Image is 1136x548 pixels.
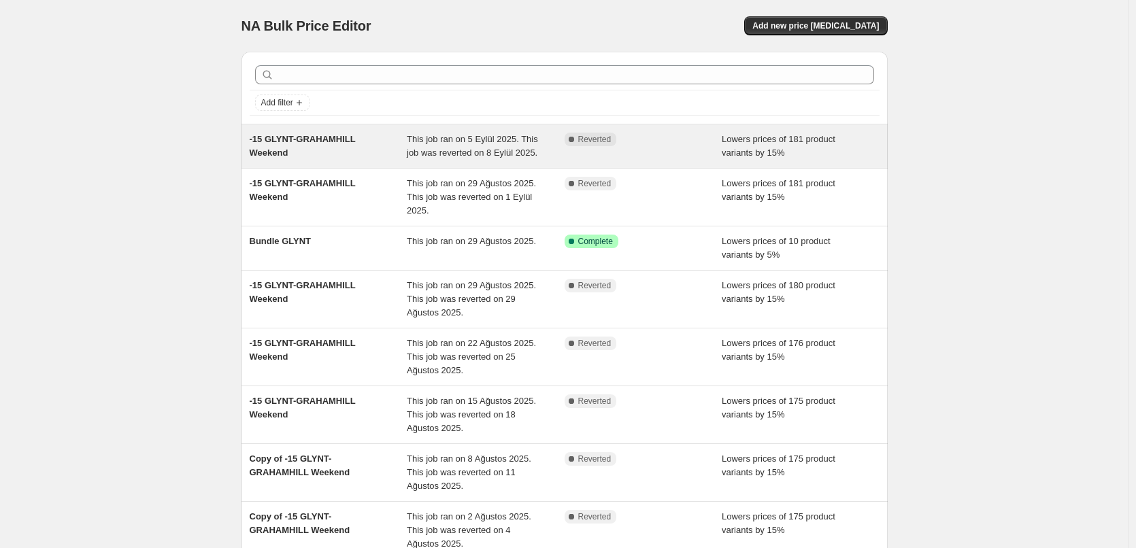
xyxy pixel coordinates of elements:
[578,338,612,349] span: Reverted
[407,453,531,491] span: This job ran on 8 Ağustos 2025. This job was reverted on 11 Ağustos 2025.
[578,134,612,145] span: Reverted
[250,453,350,477] span: Copy of -15 GLYNT-GRAHAMHILL Weekend
[407,134,538,158] span: This job ran on 5 Eylül 2025. This job was reverted on 8 Eylül 2025.
[250,178,356,202] span: -15 GLYNT-GRAHAMHILL Weekend
[250,280,356,304] span: -15 GLYNT-GRAHAMHILL Weekend
[250,511,350,535] span: Copy of -15 GLYNT-GRAHAMHILL Weekend
[250,396,356,419] span: -15 GLYNT-GRAHAMHILL Weekend
[241,18,371,33] span: NA Bulk Price Editor
[722,511,835,535] span: Lowers prices of 175 product variants by 15%
[752,20,879,31] span: Add new price [MEDICAL_DATA]
[250,236,312,246] span: Bundle GLYNT
[578,280,612,291] span: Reverted
[722,134,835,158] span: Lowers prices of 181 product variants by 15%
[722,178,835,202] span: Lowers prices of 181 product variants by 15%
[722,396,835,419] span: Lowers prices of 175 product variants by 15%
[261,97,293,108] span: Add filter
[407,236,536,246] span: This job ran on 29 Ağustos 2025.
[722,453,835,477] span: Lowers prices of 175 product variants by 15%
[250,134,356,158] span: -15 GLYNT-GRAHAMHILL Weekend
[578,453,612,464] span: Reverted
[722,338,835,362] span: Lowers prices of 176 product variants by 15%
[578,236,613,247] span: Complete
[250,338,356,362] span: -15 GLYNT-GRAHAMHILL Weekend
[578,178,612,189] span: Reverted
[255,95,310,111] button: Add filter
[722,280,835,304] span: Lowers prices of 180 product variants by 15%
[578,511,612,522] span: Reverted
[722,236,831,260] span: Lowers prices of 10 product variants by 5%
[407,280,536,318] span: This job ran on 29 Ağustos 2025. This job was reverted on 29 Ağustos 2025.
[578,396,612,407] span: Reverted
[744,16,887,35] button: Add new price [MEDICAL_DATA]
[407,396,536,433] span: This job ran on 15 Ağustos 2025. This job was reverted on 18 Ağustos 2025.
[407,338,536,375] span: This job ran on 22 Ağustos 2025. This job was reverted on 25 Ağustos 2025.
[407,178,536,216] span: This job ran on 29 Ağustos 2025. This job was reverted on 1 Eylül 2025.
